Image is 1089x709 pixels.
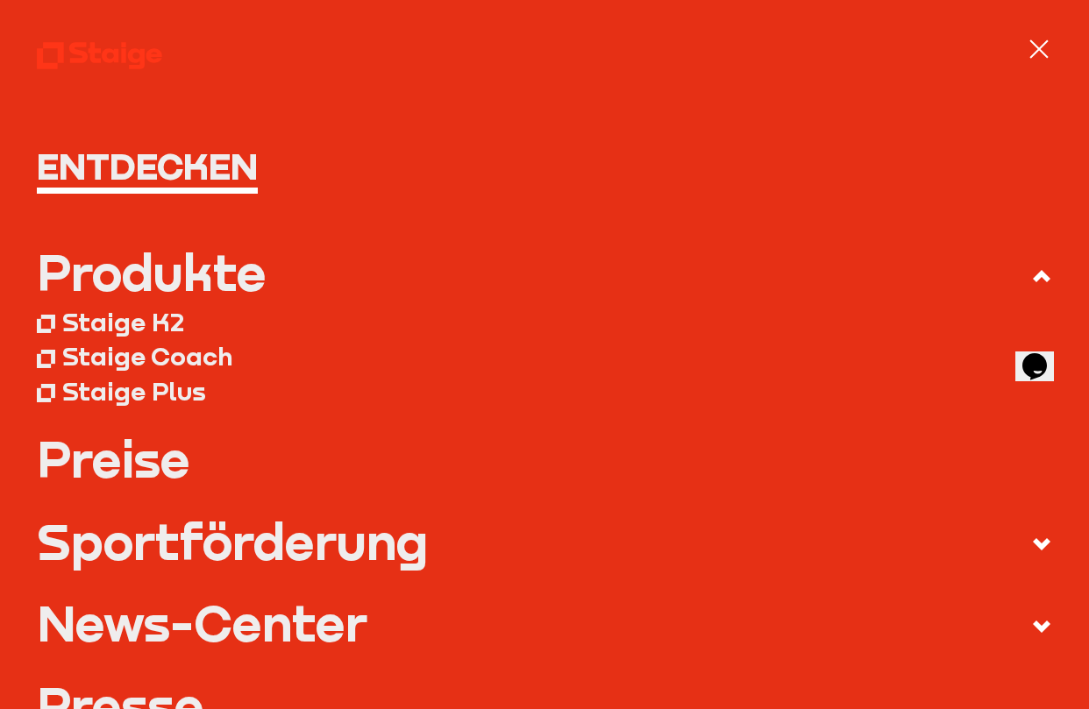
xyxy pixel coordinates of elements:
[37,247,267,296] div: Produkte
[62,341,232,372] div: Staige Coach
[37,598,367,647] div: News-Center
[37,304,1051,339] a: Staige K2
[37,374,1051,409] a: Staige Plus
[37,434,1051,483] a: Preise
[37,516,428,565] div: Sportförderung
[1015,329,1071,381] iframe: chat widget
[37,339,1051,374] a: Staige Coach
[62,307,184,337] div: Staige K2
[62,376,206,407] div: Staige Plus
